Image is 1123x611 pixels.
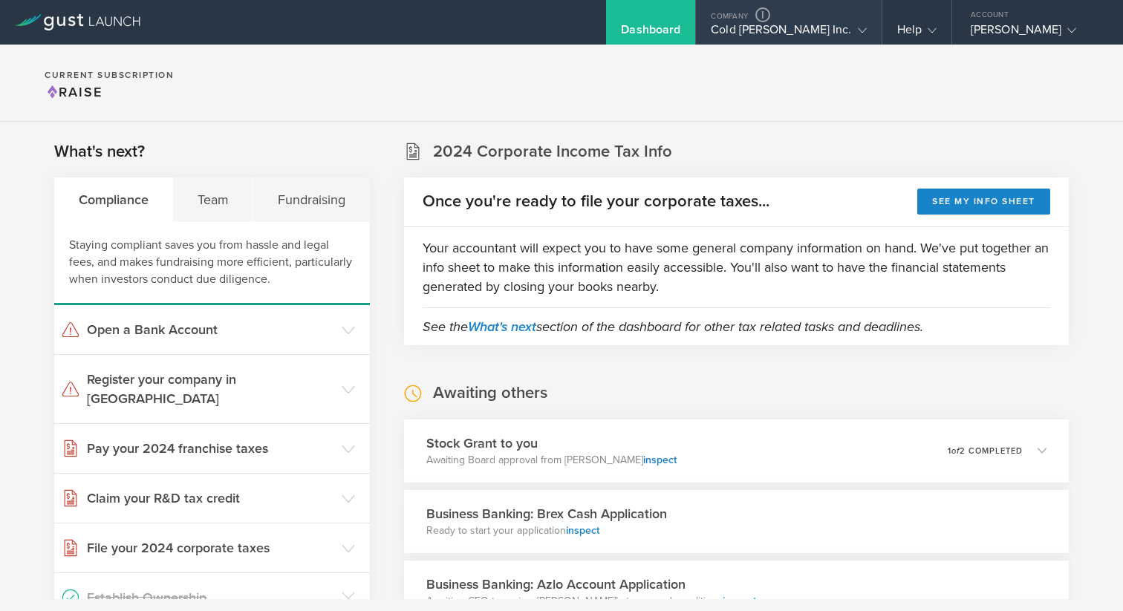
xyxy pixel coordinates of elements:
h3: Register your company in [GEOGRAPHIC_DATA] [87,370,334,408]
div: Fundraising [253,177,369,222]
a: What's next [468,318,536,335]
div: Compliance [54,177,173,222]
p: 1 2 completed [948,447,1023,455]
h2: 2024 Corporate Income Tax Info [433,141,672,163]
em: See the section of the dashboard for other tax related tasks and deadlines. [423,318,923,335]
h3: Pay your 2024 franchise taxes [87,439,334,458]
h3: Open a Bank Account [87,320,334,339]
div: Help [897,22,937,45]
div: Cold [PERSON_NAME] Inc. [711,22,866,45]
h2: Awaiting others [433,382,547,404]
h2: What's next? [54,141,145,163]
div: Dashboard [621,22,680,45]
p: Awaiting Board approval from [PERSON_NAME] [426,453,677,468]
p: Your accountant will expect you to have some general company information on hand. We've put toget... [423,238,1050,296]
h3: Business Banking: Azlo Account Application [426,575,756,594]
div: Team [173,177,253,222]
h3: File your 2024 corporate taxes [87,538,334,558]
a: inspect [643,454,677,466]
em: of [951,446,960,456]
a: inspect [566,524,599,537]
button: See my info sheet [917,189,1050,215]
h2: Current Subscription [45,71,174,79]
span: Raise [45,84,102,100]
p: Awaiting CEO to review [PERSON_NAME]’s terms and conditions [426,594,756,609]
h3: Claim your R&D tax credit [87,489,334,508]
h2: Once you're ready to file your corporate taxes... [423,191,769,212]
h3: Stock Grant to you [426,434,677,453]
p: Ready to start your application [426,523,667,538]
h3: Business Banking: Brex Cash Application [426,504,667,523]
div: Staying compliant saves you from hassle and legal fees, and makes fundraising more efficient, par... [54,222,370,305]
a: inspect [723,595,756,607]
div: [PERSON_NAME] [971,22,1097,45]
h3: Establish Ownership [87,588,334,607]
